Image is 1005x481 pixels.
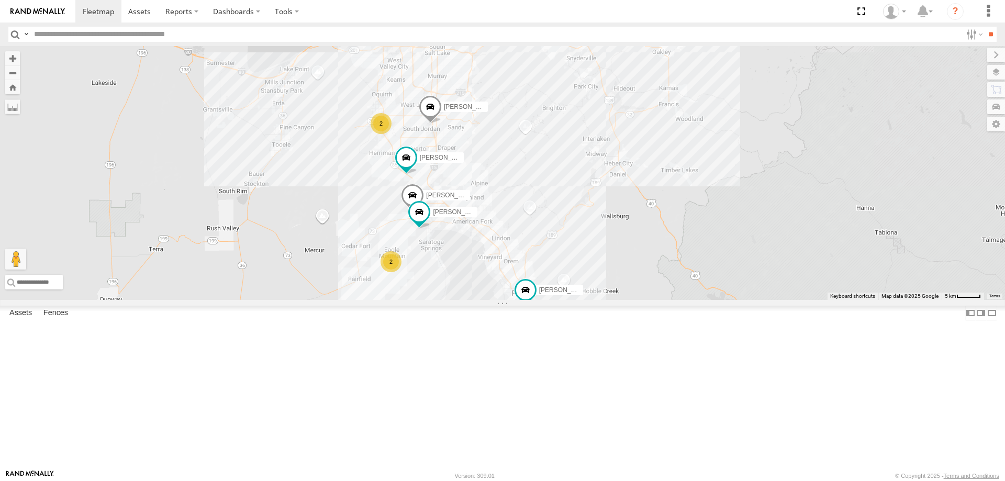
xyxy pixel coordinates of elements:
div: 2 [371,113,392,134]
a: Terms and Conditions [944,473,999,479]
span: [PERSON_NAME] -2017 F150 [539,286,624,294]
span: [PERSON_NAME] 2017 E350 GT1 [426,191,524,198]
label: Measure [5,99,20,114]
label: Map Settings [987,117,1005,131]
span: [PERSON_NAME]- 2022 F150 [433,208,518,215]
div: Allen Bauer [879,4,910,19]
span: [PERSON_NAME] -2023 F150 [420,154,505,161]
button: Map Scale: 5 km per 43 pixels [942,293,984,300]
div: 2 [381,251,401,272]
span: [PERSON_NAME] 2014 Chevy [444,103,531,110]
button: Zoom Home [5,80,20,94]
div: © Copyright 2025 - [895,473,999,479]
span: Map data ©2025 Google [881,293,939,299]
label: Assets [4,306,37,320]
button: Keyboard shortcuts [830,293,875,300]
button: Zoom in [5,51,20,65]
label: Search Query [22,27,30,42]
label: Dock Summary Table to the Left [965,306,976,321]
div: Version: 309.01 [455,473,495,479]
label: Fences [38,306,73,320]
label: Search Filter Options [962,27,985,42]
label: Hide Summary Table [987,306,997,321]
label: Dock Summary Table to the Right [976,306,986,321]
img: rand-logo.svg [10,8,65,15]
a: Terms (opens in new tab) [989,294,1000,298]
button: Zoom out [5,65,20,80]
a: Visit our Website [6,471,54,481]
span: 5 km [945,293,956,299]
button: Drag Pegman onto the map to open Street View [5,249,26,270]
i: ? [947,3,964,20]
